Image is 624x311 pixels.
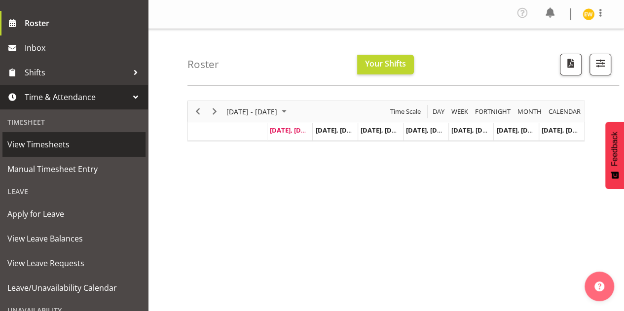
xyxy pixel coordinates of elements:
div: Leave [2,181,146,202]
a: Manual Timesheet Entry [2,157,146,181]
div: Previous [189,101,206,122]
span: Month [516,105,543,118]
span: [DATE], [DATE] [315,126,360,135]
button: Next [208,105,221,118]
span: [DATE], [DATE] [406,126,451,135]
span: View Leave Requests [7,256,141,271]
button: Previous [191,105,205,118]
button: Month [547,105,583,118]
span: Manual Timesheet Entry [7,162,141,176]
span: [DATE], [DATE] [270,126,315,135]
span: Time Scale [389,105,422,118]
img: enrica-walsh11863.jpg [583,8,594,20]
button: Timeline Day [431,105,446,118]
div: Timeline Week of September 8, 2025 [187,101,585,141]
span: [DATE], [DATE] [361,126,405,135]
span: Day [432,105,445,118]
button: Timeline Week [450,105,470,118]
span: View Timesheets [7,137,141,152]
button: Timeline Month [516,105,544,118]
button: Fortnight [474,105,513,118]
span: Your Shifts [365,58,406,69]
button: Download a PDF of the roster according to the set date range. [560,54,582,75]
button: September 08 - 14, 2025 [225,105,291,118]
span: View Leave Balances [7,231,141,246]
a: Leave/Unavailability Calendar [2,276,146,300]
a: View Leave Requests [2,251,146,276]
span: Leave/Unavailability Calendar [7,280,141,295]
span: [DATE], [DATE] [542,126,587,135]
button: Time Scale [389,105,423,118]
a: View Timesheets [2,132,146,157]
span: calendar [548,105,582,118]
button: Filter Shifts [589,54,611,75]
div: Next [206,101,223,122]
button: Feedback - Show survey [605,122,624,189]
span: Fortnight [474,105,512,118]
div: Timesheet [2,112,146,132]
img: help-xxl-2.png [594,281,604,291]
a: View Leave Balances [2,226,146,251]
a: Apply for Leave [2,202,146,226]
span: Shifts [25,65,128,80]
span: [DATE] - [DATE] [225,105,278,118]
span: Apply for Leave [7,207,141,221]
h4: Roster [187,59,219,70]
span: [DATE], [DATE] [496,126,541,135]
span: Time & Attendance [25,90,128,104]
span: Week [450,105,469,118]
span: Inbox [25,40,143,55]
button: Your Shifts [357,55,414,74]
span: Feedback [610,132,619,166]
span: [DATE], [DATE] [451,126,496,135]
span: Roster [25,16,143,31]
